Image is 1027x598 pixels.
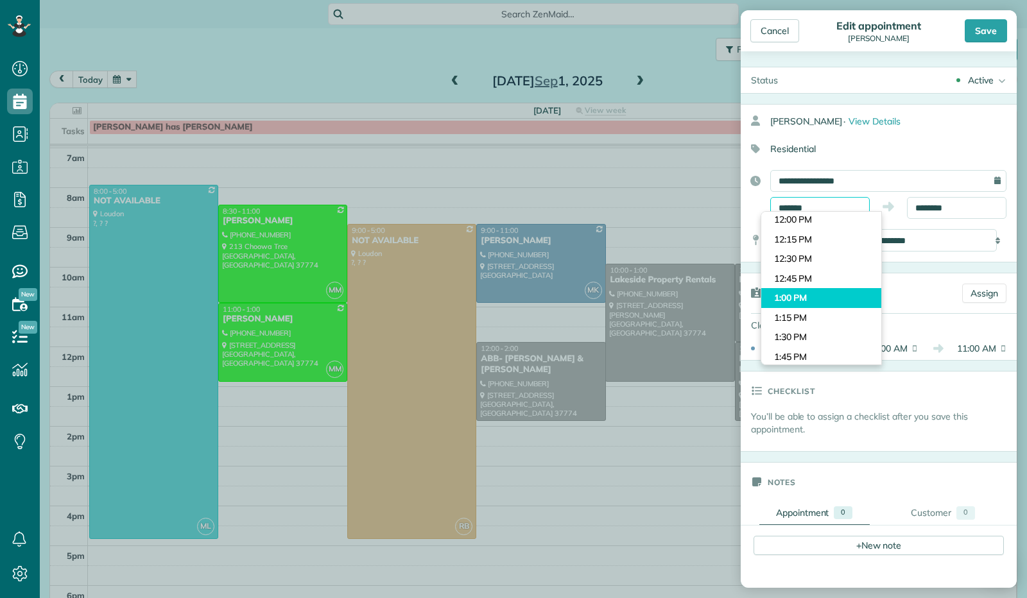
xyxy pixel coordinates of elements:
li: 12:45 PM [761,269,881,289]
span: New [19,288,37,301]
div: Cancel [750,19,799,42]
li: 1:15 PM [761,308,881,328]
span: New [19,321,37,334]
div: New note [754,536,1004,555]
span: 11:00 AM [953,342,996,355]
h3: Checklist [768,372,815,410]
div: [PERSON_NAME] [833,34,924,43]
div: Appointment [776,506,829,519]
li: 1:00 PM [761,288,881,308]
div: Active [968,74,994,87]
span: View Details [849,115,901,127]
a: Assign [962,284,1006,303]
div: [PERSON_NAME] [770,110,1017,133]
li: 12:00 PM [761,210,881,230]
div: Status [741,67,788,93]
div: 0 [956,506,975,520]
h3: Notes [768,463,796,501]
div: Customer [911,506,951,520]
p: You’ll be able to assign a checklist after you save this appointment. [751,410,1017,436]
li: 12:30 PM [761,249,881,269]
span: + [856,539,861,551]
div: Save [965,19,1007,42]
li: 1:45 PM [761,347,881,367]
div: Residential [741,138,1006,160]
div: Cleaners [741,314,831,337]
li: 12:15 PM [761,230,881,250]
span: 9:00 AM [864,342,908,355]
div: 0 [834,506,852,519]
div: Edit appointment [833,19,924,32]
span: · [843,115,845,127]
li: 1:30 PM [761,327,881,347]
